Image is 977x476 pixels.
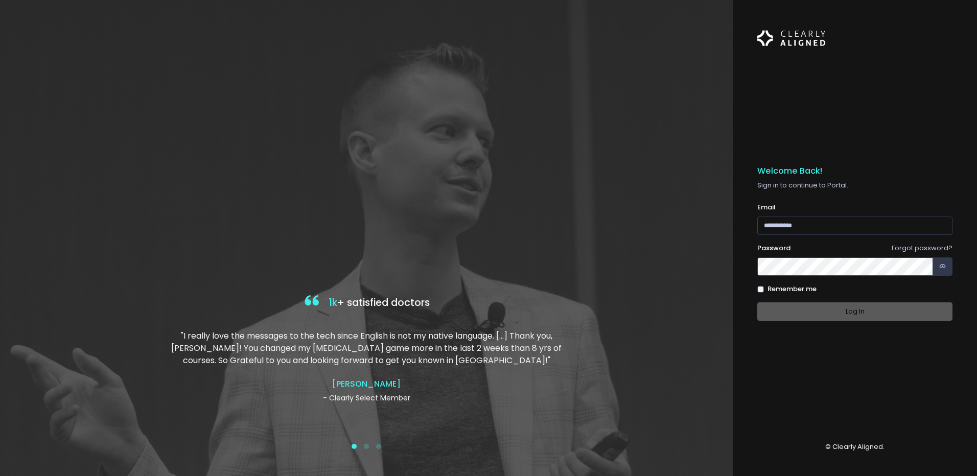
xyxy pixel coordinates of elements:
img: Logo Horizontal [757,25,826,52]
label: Remember me [767,284,817,294]
h4: [PERSON_NAME] [170,379,564,389]
p: Sign in to continue to Portal. [757,180,952,191]
p: "I really love the messages to the tech since English is not my native language. […] Thank you, [... [170,330,564,367]
label: Email [757,202,776,212]
label: Password [757,243,790,253]
h4: + satisfied doctors [170,293,564,314]
a: Forgot password? [892,243,952,253]
span: 1k [329,296,337,310]
h5: Welcome Back! [757,166,952,176]
p: - Clearly Select Member [170,393,564,403]
p: © Clearly Aligned. [757,442,952,452]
